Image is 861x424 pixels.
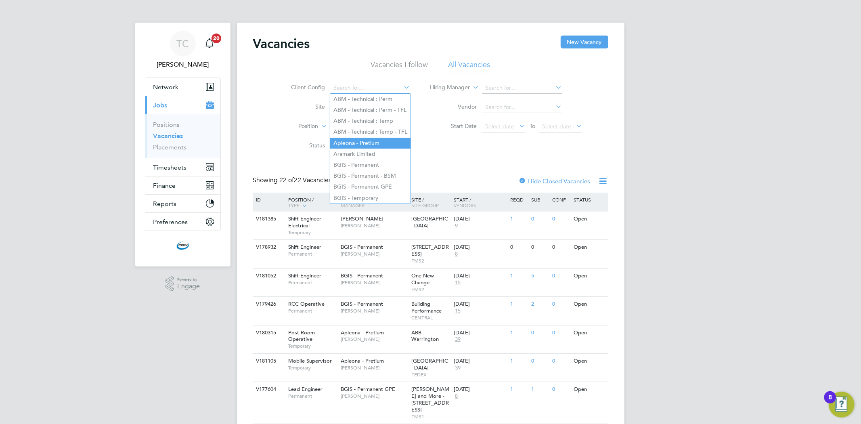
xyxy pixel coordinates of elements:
[454,216,506,222] div: [DATE]
[529,297,550,312] div: 2
[454,365,462,372] span: 39
[145,96,220,114] button: Jobs
[508,382,529,397] div: 1
[551,382,572,397] div: 0
[330,160,411,170] li: BGIS - Permanent
[330,126,411,137] li: ABM - Technical : Temp - TFL
[145,60,221,69] span: Tom Cheek
[288,215,325,229] span: Shift Engineer - Electrical
[254,382,283,397] div: V177604
[529,240,550,255] div: 0
[288,393,337,399] span: Permanent
[153,143,187,151] a: Placements
[177,283,200,290] span: Engage
[341,243,383,250] span: BGIS - Permanent
[254,354,283,369] div: V181105
[145,31,221,69] a: TC[PERSON_NAME]
[288,251,337,257] span: Permanent
[341,336,407,342] span: [PERSON_NAME]
[411,372,450,378] span: FEDEX
[529,193,550,206] div: Sub
[176,239,189,252] img: cbwstaffingsolutions-logo-retina.png
[145,239,221,252] a: Go to home page
[288,386,323,393] span: Lead Engineer
[529,354,550,369] div: 0
[153,121,180,128] a: Positions
[153,218,188,226] span: Preferences
[288,300,325,307] span: RCC Operative
[341,251,407,257] span: [PERSON_NAME]
[454,222,459,229] span: 9
[341,365,407,371] span: [PERSON_NAME]
[448,60,490,74] li: All Vacancies
[371,60,428,74] li: Vacancies I follow
[201,31,218,57] a: 20
[551,354,572,369] div: 0
[165,276,200,292] a: Powered byEngage
[572,240,607,255] div: Open
[508,193,529,206] div: Reqd
[288,343,337,349] span: Temporary
[572,212,607,227] div: Open
[411,272,434,286] span: One New Change
[288,279,337,286] span: Permanent
[341,329,384,336] span: Apleona - Pretium
[153,200,177,208] span: Reports
[529,269,550,283] div: 5
[177,276,200,283] span: Powered by
[572,297,607,312] div: Open
[572,325,607,340] div: Open
[572,269,607,283] div: Open
[253,36,310,52] h2: Vacancies
[454,202,476,208] span: Vendors
[279,142,325,149] label: Status
[411,315,450,321] span: CENTRAL
[330,94,411,105] li: ABM - Technical : Perm
[411,258,450,264] span: FMS2
[411,300,442,314] span: Building Performance
[430,103,477,110] label: Vendor
[423,84,470,92] label: Hiring Manager
[411,386,449,413] span: [PERSON_NAME] and More - [STREET_ADDRESS]
[288,329,315,343] span: Post Room Operative
[572,382,607,397] div: Open
[212,34,221,43] span: 20
[409,193,452,212] div: Site /
[411,329,439,343] span: ABB Warrington
[454,336,462,343] span: 39
[288,272,321,279] span: Shift Engineer
[288,308,337,314] span: Permanent
[529,382,550,397] div: 1
[508,212,529,227] div: 1
[330,105,411,115] li: ABM - Technical : Perm - TFL
[454,273,506,279] div: [DATE]
[288,243,321,250] span: Shift Engineer
[253,176,333,185] div: Showing
[519,177,591,185] label: Hide Closed Vacancies
[551,193,572,206] div: Conf
[280,176,294,184] span: 22 of
[551,297,572,312] div: 0
[454,244,506,251] div: [DATE]
[454,301,506,308] div: [DATE]
[454,330,506,336] div: [DATE]
[153,83,179,91] span: Network
[341,308,407,314] span: [PERSON_NAME]
[288,202,300,208] span: Type
[341,300,383,307] span: BGIS - Permanent
[153,101,168,109] span: Jobs
[551,212,572,227] div: 0
[454,279,462,286] span: 15
[341,215,383,222] span: [PERSON_NAME]
[135,23,230,267] nav: Main navigation
[454,251,459,258] span: 8
[454,308,462,315] span: 15
[411,215,448,229] span: [GEOGRAPHIC_DATA]
[341,279,407,286] span: [PERSON_NAME]
[508,269,529,283] div: 1
[551,240,572,255] div: 0
[454,393,459,400] span: 8
[572,354,607,369] div: Open
[411,286,450,293] span: FMS2
[153,132,183,140] a: Vacancies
